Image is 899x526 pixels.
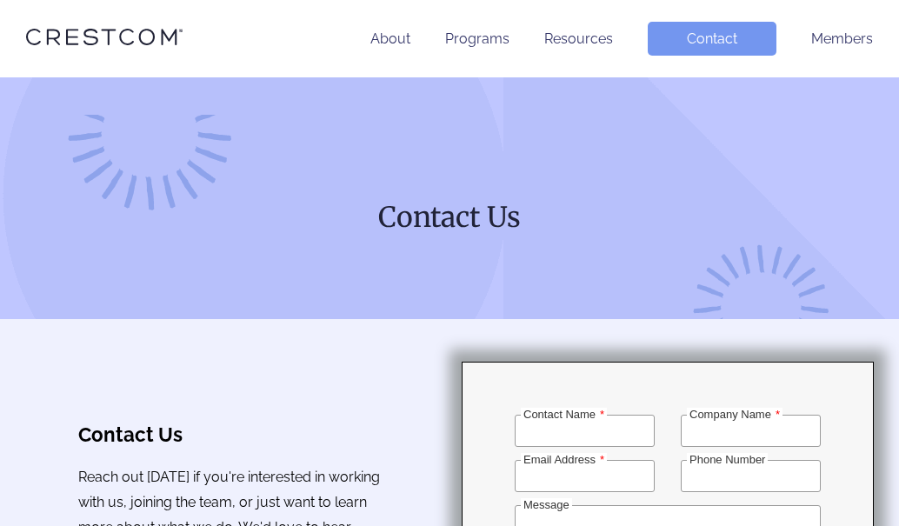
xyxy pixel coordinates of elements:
a: About [370,30,410,47]
h3: Contact Us [78,423,384,446]
label: Phone Number [687,453,768,466]
label: Company Name [687,408,782,421]
a: Programs [445,30,509,47]
h1: Contact Us [117,199,782,236]
label: Message [521,498,572,511]
a: Resources [544,30,613,47]
label: Contact Name [521,408,607,421]
a: Members [811,30,873,47]
a: Contact [648,22,776,56]
label: Email Address [521,453,607,466]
